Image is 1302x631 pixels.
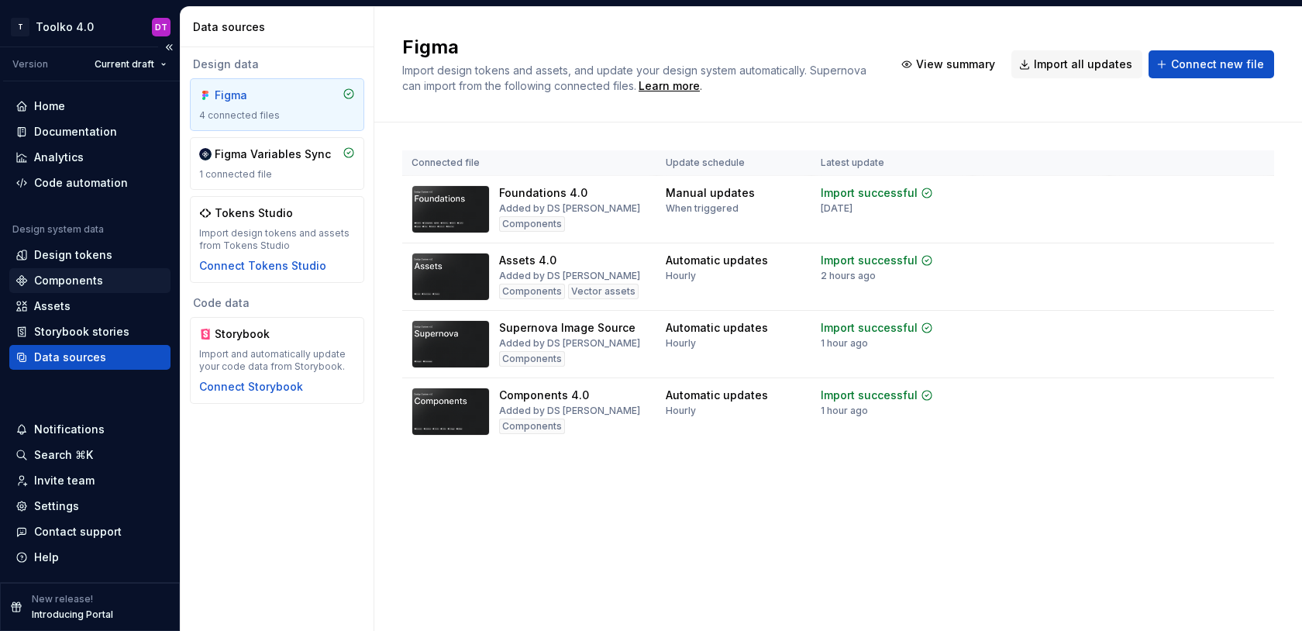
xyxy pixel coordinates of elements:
[821,185,918,201] div: Import successful
[34,124,117,140] div: Documentation
[402,64,870,92] span: Import design tokens and assets, and update your design system automatically. Supernova can impor...
[9,145,170,170] a: Analytics
[916,57,995,72] span: View summary
[215,326,289,342] div: Storybook
[34,175,128,191] div: Code automation
[499,320,635,336] div: Supernova Image Source
[11,18,29,36] div: T
[9,417,170,442] button: Notifications
[34,273,103,288] div: Components
[9,294,170,319] a: Assets
[499,185,587,201] div: Foundations 4.0
[34,524,122,540] div: Contact support
[666,405,696,417] div: Hourly
[199,227,355,252] div: Import design tokens and assets from Tokens Studio
[32,593,93,605] p: New release!
[34,247,112,263] div: Design tokens
[9,319,170,344] a: Storybook stories
[821,270,876,282] div: 2 hours ago
[499,216,565,232] div: Components
[499,351,565,367] div: Components
[34,150,84,165] div: Analytics
[499,202,640,215] div: Added by DS [PERSON_NAME]
[34,422,105,437] div: Notifications
[402,35,875,60] h2: Figma
[199,109,355,122] div: 4 connected files
[1011,50,1142,78] button: Import all updates
[88,53,174,75] button: Current draft
[9,494,170,519] a: Settings
[894,50,1005,78] button: View summary
[9,94,170,119] a: Home
[666,337,696,350] div: Hourly
[9,243,170,267] a: Design tokens
[155,21,167,33] div: DT
[9,519,170,544] button: Contact support
[1171,57,1264,72] span: Connect new file
[34,298,71,314] div: Assets
[821,405,868,417] div: 1 hour ago
[499,284,565,299] div: Components
[9,443,170,467] button: Search ⌘K
[199,379,303,395] button: Connect Storybook
[821,202,852,215] div: [DATE]
[190,295,364,311] div: Code data
[499,419,565,434] div: Components
[402,150,656,176] th: Connected file
[190,196,364,283] a: Tokens StudioImport design tokens and assets from Tokens StudioConnect Tokens Studio
[215,205,293,221] div: Tokens Studio
[636,81,702,92] span: .
[190,57,364,72] div: Design data
[666,320,768,336] div: Automatic updates
[499,337,640,350] div: Added by DS [PERSON_NAME]
[199,348,355,373] div: Import and automatically update your code data from Storybook.
[34,473,95,488] div: Invite team
[666,388,768,403] div: Automatic updates
[34,350,106,365] div: Data sources
[36,19,94,35] div: Toolko 4.0
[190,317,364,404] a: StorybookImport and automatically update your code data from Storybook.Connect Storybook
[666,253,768,268] div: Automatic updates
[199,258,326,274] button: Connect Tokens Studio
[499,270,640,282] div: Added by DS [PERSON_NAME]
[821,253,918,268] div: Import successful
[666,270,696,282] div: Hourly
[639,78,700,94] a: Learn more
[95,58,154,71] span: Current draft
[34,447,93,463] div: Search ⌘K
[656,150,811,176] th: Update schedule
[499,253,556,268] div: Assets 4.0
[9,119,170,144] a: Documentation
[3,10,177,43] button: TToolko 4.0DT
[34,498,79,514] div: Settings
[9,468,170,493] a: Invite team
[499,388,589,403] div: Components 4.0
[1149,50,1274,78] button: Connect new file
[190,78,364,131] a: Figma4 connected files
[821,320,918,336] div: Import successful
[199,168,355,181] div: 1 connected file
[32,609,113,621] p: Introducing Portal
[1034,57,1132,72] span: Import all updates
[9,345,170,370] a: Data sources
[34,98,65,114] div: Home
[666,185,755,201] div: Manual updates
[568,284,639,299] div: Vector assets
[215,88,289,103] div: Figma
[193,19,367,35] div: Data sources
[9,545,170,570] button: Help
[34,324,129,340] div: Storybook stories
[12,223,104,236] div: Design system data
[215,147,331,162] div: Figma Variables Sync
[821,337,868,350] div: 1 hour ago
[499,405,640,417] div: Added by DS [PERSON_NAME]
[158,36,180,58] button: Collapse sidebar
[12,58,48,71] div: Version
[9,268,170,293] a: Components
[666,202,739,215] div: When triggered
[811,150,973,176] th: Latest update
[9,171,170,195] a: Code automation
